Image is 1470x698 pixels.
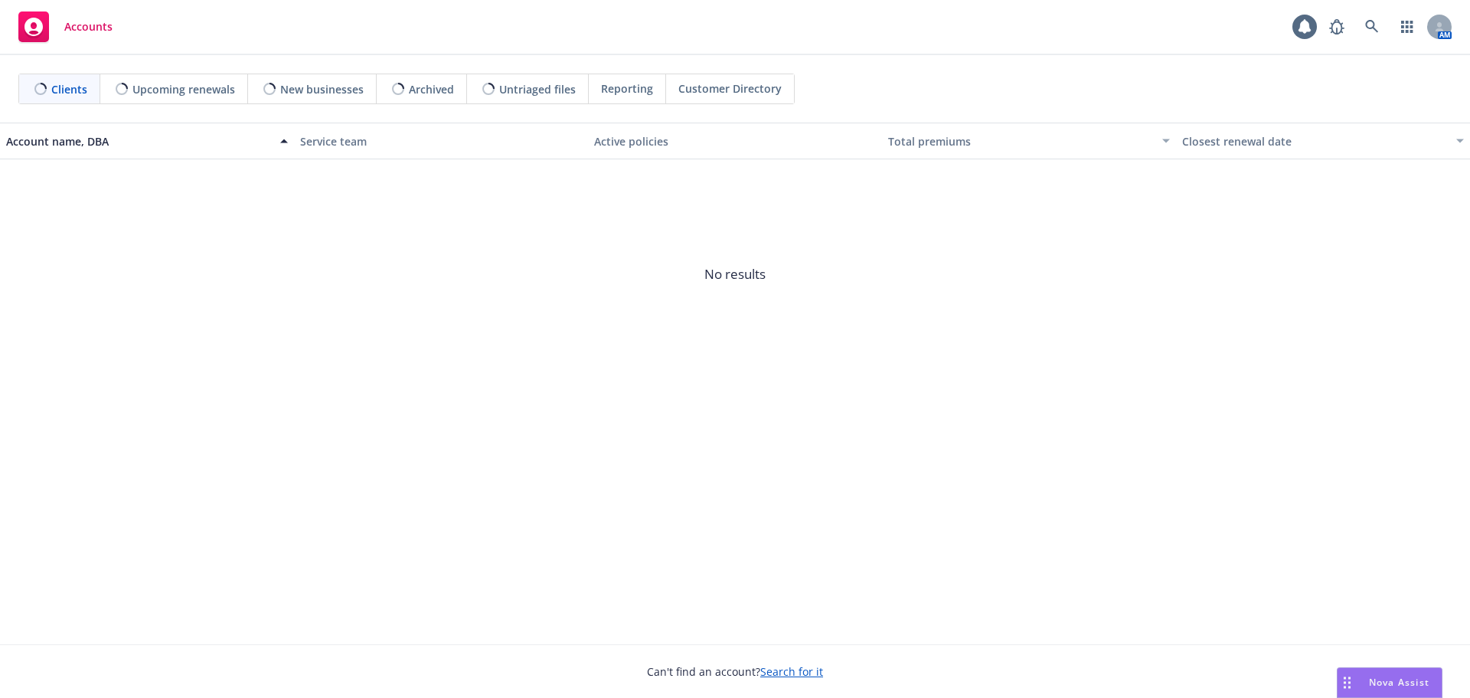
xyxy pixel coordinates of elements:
span: Reporting [601,80,653,97]
span: Accounts [64,21,113,33]
div: Account name, DBA [6,133,271,149]
button: Closest renewal date [1176,123,1470,159]
button: Nova Assist [1337,667,1442,698]
span: Nova Assist [1369,676,1429,689]
span: Can't find an account? [647,664,823,680]
a: Accounts [12,5,119,48]
a: Switch app [1392,11,1423,42]
div: Total premiums [888,133,1153,149]
span: Untriaged files [499,81,576,97]
div: Drag to move [1338,668,1357,697]
div: Active policies [594,133,876,149]
a: Search [1357,11,1387,42]
a: Report a Bug [1321,11,1352,42]
span: Clients [51,81,87,97]
a: Search for it [760,664,823,679]
button: Service team [294,123,588,159]
span: New businesses [280,81,364,97]
button: Total premiums [882,123,1176,159]
span: Upcoming renewals [132,81,235,97]
div: Service team [300,133,582,149]
div: Closest renewal date [1182,133,1447,149]
button: Active policies [588,123,882,159]
span: Archived [409,81,454,97]
span: Customer Directory [678,80,782,97]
